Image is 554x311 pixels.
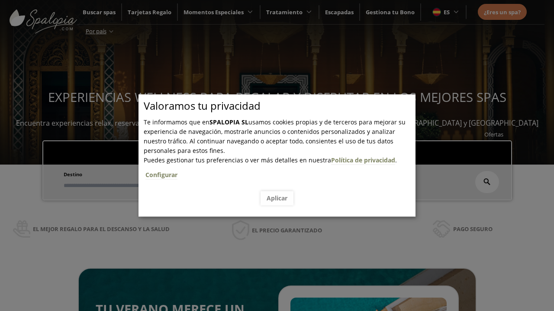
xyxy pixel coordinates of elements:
[144,118,406,155] span: Te informamos que en usamos cookies propias y de terceros para mejorar su experiencia de navegaci...
[209,118,248,126] b: SPALOPIA SL
[144,101,415,111] p: Valoramos tu privacidad
[261,191,293,205] button: Aplicar
[145,171,177,179] a: Configurar
[331,156,395,165] a: Política de privacidad
[144,156,331,164] span: Puedes gestionar tus preferencias o ver más detalles en nuestra
[144,156,415,185] span: .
